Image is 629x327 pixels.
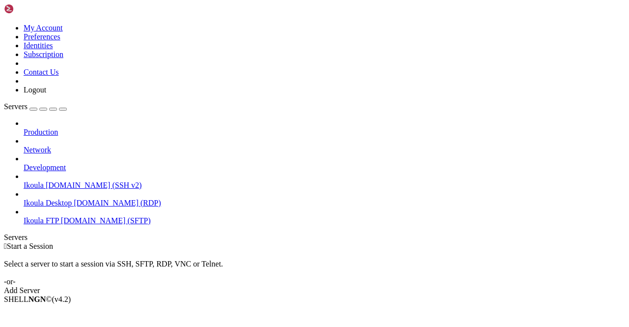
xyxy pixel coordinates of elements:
li: Ikoula FTP [DOMAIN_NAME] (SFTP) [24,208,625,225]
li: Ikoula Desktop [DOMAIN_NAME] (RDP) [24,190,625,208]
span: Production [24,128,58,136]
li: Production [24,119,625,137]
span: [DOMAIN_NAME] (SFTP) [61,216,151,225]
b: NGN [29,295,46,303]
a: Identities [24,41,53,50]
a: Network [24,146,625,154]
span: [DOMAIN_NAME] (SSH v2) [46,181,142,189]
a: Ikoula Desktop [DOMAIN_NAME] (RDP) [24,199,625,208]
span: Ikoula Desktop [24,199,72,207]
a: Logout [24,86,46,94]
img: Shellngn [4,4,60,14]
a: Preferences [24,32,60,41]
span: 4.2.0 [52,295,71,303]
li: Network [24,137,625,154]
a: Development [24,163,625,172]
div: Add Server [4,286,625,295]
span: SHELL © [4,295,71,303]
span: Network [24,146,51,154]
a: Servers [4,102,67,111]
li: Development [24,154,625,172]
li: Ikoula [DOMAIN_NAME] (SSH v2) [24,172,625,190]
span: Development [24,163,66,172]
a: Contact Us [24,68,59,76]
div: Servers [4,233,625,242]
span:  [4,242,7,250]
a: Ikoula [DOMAIN_NAME] (SSH v2) [24,181,625,190]
span: Servers [4,102,28,111]
span: Start a Session [7,242,53,250]
a: My Account [24,24,63,32]
span: Ikoula [24,181,44,189]
span: Ikoula FTP [24,216,59,225]
a: Ikoula FTP [DOMAIN_NAME] (SFTP) [24,216,625,225]
a: Production [24,128,625,137]
span: [DOMAIN_NAME] (RDP) [74,199,161,207]
div: Select a server to start a session via SSH, SFTP, RDP, VNC or Telnet. -or- [4,251,625,286]
a: Subscription [24,50,63,59]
